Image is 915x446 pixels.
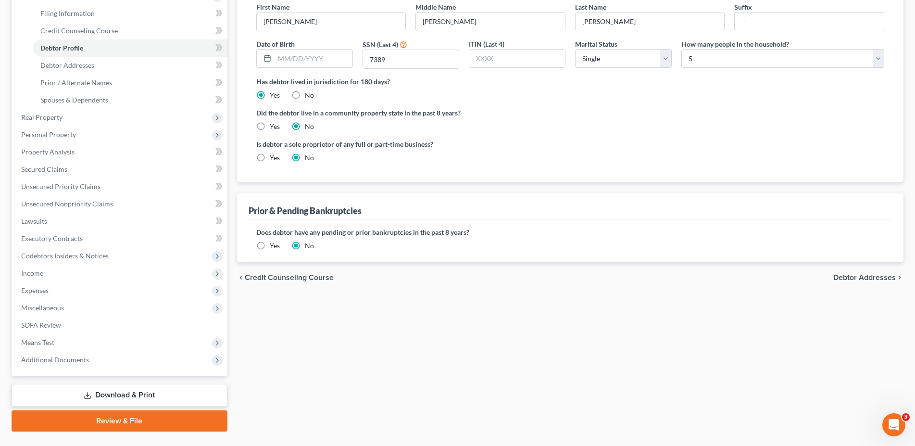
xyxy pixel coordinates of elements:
input: -- [576,13,725,31]
span: Debtor Addresses [40,61,94,69]
input: -- [257,13,406,31]
span: SOFA Review [21,321,61,329]
input: -- [735,13,884,31]
i: chevron_left [237,274,245,281]
span: Secured Claims [21,165,67,173]
label: Yes [270,90,280,100]
span: Codebtors Insiders & Notices [21,252,109,260]
label: Middle Name [415,2,456,12]
a: Spouses & Dependents [33,91,227,109]
label: Marital Status [575,39,617,49]
span: Means Test [21,338,54,346]
span: Debtor Addresses [833,274,896,281]
a: Property Analysis [13,143,227,161]
label: Does debtor have any pending or prior bankruptcies in the past 8 years? [256,227,884,237]
input: XXXX [363,50,459,68]
a: Executory Contracts [13,230,227,247]
input: M.I [416,13,565,31]
label: How many people in the household? [681,39,789,49]
span: Miscellaneous [21,304,64,312]
input: MM/DD/YYYY [275,50,352,68]
span: 3 [902,413,910,421]
label: No [305,90,314,100]
label: Date of Birth [256,39,295,49]
input: XXXX [469,50,565,68]
a: Unsecured Nonpriority Claims [13,195,227,213]
span: Credit Counseling Course [245,274,334,281]
label: Is debtor a sole proprietor of any full or part-time business? [256,139,565,149]
span: Credit Counseling Course [40,26,118,35]
label: Yes [270,122,280,131]
label: Did the debtor live in a community property state in the past 8 years? [256,108,884,118]
span: Lawsuits [21,217,47,225]
a: Debtor Addresses [33,57,227,74]
iframe: Intercom live chat [882,413,905,436]
span: Income [21,269,43,277]
span: Additional Documents [21,356,89,364]
label: Has debtor lived in jurisdiction for 180 days? [256,76,884,87]
label: No [305,122,314,131]
label: No [305,153,314,163]
label: No [305,241,314,251]
span: Unsecured Priority Claims [21,182,100,191]
a: Debtor Profile [33,39,227,57]
div: Prior & Pending Bankruptcies [249,205,362,217]
button: Debtor Addresses chevron_right [833,274,903,281]
a: Secured Claims [13,161,227,178]
span: Executory Contracts [21,234,83,242]
span: Real Property [21,113,63,121]
label: SSN (Last 4) [363,39,398,50]
span: Filing Information [40,9,95,17]
label: Suffix [734,2,752,12]
label: First Name [256,2,289,12]
label: Yes [270,153,280,163]
span: Personal Property [21,130,76,139]
a: Filing Information [33,5,227,22]
span: Debtor Profile [40,44,83,52]
a: Unsecured Priority Claims [13,178,227,195]
label: ITIN (Last 4) [469,39,504,49]
a: Prior / Alternate Names [33,74,227,91]
label: Yes [270,241,280,251]
span: Expenses [21,286,49,294]
a: SOFA Review [13,317,227,334]
a: Credit Counseling Course [33,22,227,39]
span: Unsecured Nonpriority Claims [21,200,113,208]
i: chevron_right [896,274,903,281]
button: chevron_left Credit Counseling Course [237,274,334,281]
a: Review & File [12,410,227,432]
a: Lawsuits [13,213,227,230]
span: Prior / Alternate Names [40,78,112,87]
span: Spouses & Dependents [40,96,108,104]
a: Download & Print [12,384,227,407]
label: Last Name [575,2,606,12]
span: Property Analysis [21,148,75,156]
